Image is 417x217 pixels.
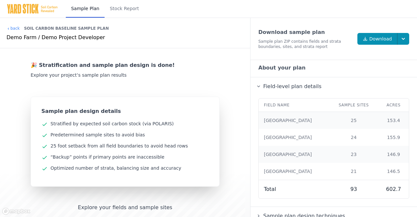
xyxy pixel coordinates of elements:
[256,83,412,90] summary: Field-level plan details
[50,154,165,161] div: “Backup” points if primary points are inaccessible
[378,112,409,129] td: 153.4
[259,146,329,163] td: [GEOGRAPHIC_DATA]
[50,132,145,139] div: Predetermined sample sites to avoid bias
[329,129,378,146] td: 24
[7,26,20,31] a: back
[50,120,174,128] div: Stratified by expected soil carbon stock (via POLARIS)
[259,112,329,129] td: [GEOGRAPHIC_DATA]
[329,112,378,129] td: 25
[251,59,417,77] div: About your plan
[259,163,329,180] td: [GEOGRAPHIC_DATA]
[50,143,188,150] div: 25 foot setback from all field boundaries to avoid head rows
[378,146,409,163] td: 146.9
[259,99,329,112] th: Field name
[259,129,329,146] td: [GEOGRAPHIC_DATA]
[259,180,329,199] td: Total
[378,180,409,199] td: 602.7
[329,163,378,180] td: 21
[329,180,378,199] td: 93
[31,72,220,78] div: Explore your project’s sample plan results
[329,146,378,163] td: 23
[7,4,58,14] img: Yard Stick Logo
[258,28,352,36] div: Download sample plan
[7,34,244,41] div: Demo Farm / Demo Project Developer
[262,82,323,91] span: Field-level plan details
[378,129,409,146] td: 155.9
[31,61,220,69] div: 🎉 Stratification and sample plan design is done!
[357,33,398,45] a: Download
[258,39,352,49] div: Sample plan ZIP contains fields and strata boundaries, sites, and strata report
[378,163,409,180] td: 146.5
[78,204,172,211] div: Explore your fields and sample sites
[378,99,409,112] th: Acres
[329,99,378,112] th: Sample Sites
[24,23,109,34] div: Soil Carbon Baseline Sample Plan
[50,165,181,172] div: Optimized number of strata, balancing size and accuracy
[41,107,209,115] div: Sample plan design details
